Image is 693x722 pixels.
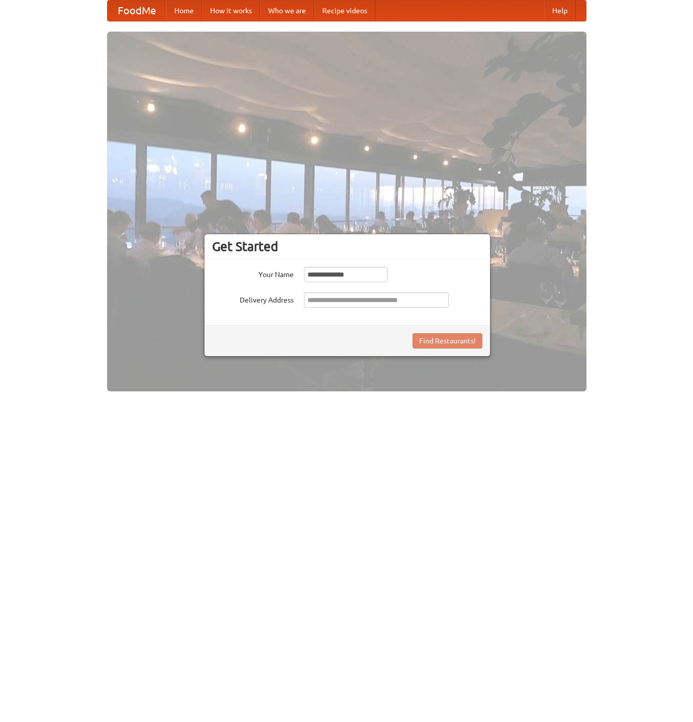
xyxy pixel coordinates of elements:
[413,333,482,348] button: Find Restaurants!
[314,1,375,21] a: Recipe videos
[202,1,260,21] a: How it works
[212,292,294,305] label: Delivery Address
[212,239,482,254] h3: Get Started
[544,1,576,21] a: Help
[260,1,314,21] a: Who we are
[166,1,202,21] a: Home
[108,1,166,21] a: FoodMe
[212,267,294,280] label: Your Name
